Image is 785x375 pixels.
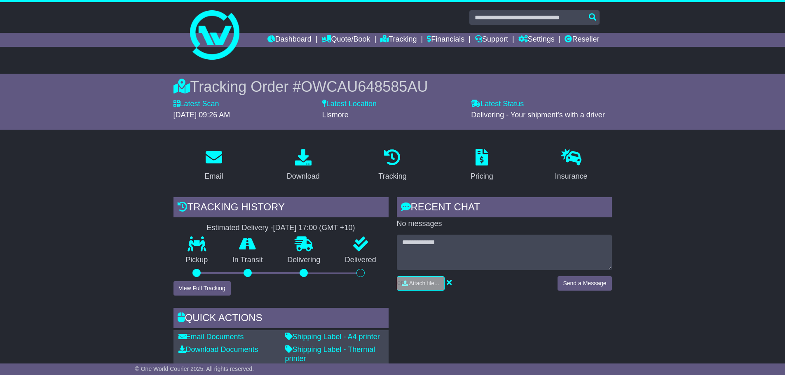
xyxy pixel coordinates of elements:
a: Insurance [550,146,593,185]
span: © One World Courier 2025. All rights reserved. [135,366,254,372]
div: Pricing [471,171,493,182]
a: Quote/Book [321,33,370,47]
span: Delivering - Your shipment's with a driver [471,111,605,119]
div: Email [204,171,223,182]
a: Tracking [373,146,412,185]
span: OWCAU648585AU [301,78,428,95]
a: Tracking [380,33,417,47]
div: Download [287,171,320,182]
a: Shipping Label - Thermal printer [285,345,375,363]
a: Settings [518,33,555,47]
div: Tracking [378,171,406,182]
a: Email Documents [178,333,244,341]
p: Delivering [275,256,333,265]
div: Quick Actions [173,308,389,330]
button: View Full Tracking [173,281,231,296]
div: Insurance [555,171,588,182]
label: Latest Location [322,100,377,109]
a: Pricing [465,146,499,185]
label: Latest Status [471,100,524,109]
div: [DATE] 17:00 (GMT +10) [273,224,355,233]
a: Support [475,33,508,47]
a: Reseller [565,33,599,47]
p: Delivered [333,256,389,265]
span: Lismore [322,111,349,119]
a: Shipping Label - A4 printer [285,333,380,341]
div: Tracking Order # [173,78,612,95]
div: RECENT CHAT [397,197,612,219]
button: Send a Message [558,276,612,291]
a: Financials [427,33,464,47]
a: Email [199,146,228,185]
p: No messages [397,219,612,228]
div: Tracking history [173,197,389,219]
a: Dashboard [267,33,312,47]
a: Download Documents [178,345,258,354]
div: Estimated Delivery - [173,224,389,233]
p: Pickup [173,256,220,265]
a: Download [281,146,325,185]
label: Latest Scan [173,100,219,109]
p: In Transit [220,256,275,265]
span: [DATE] 09:26 AM [173,111,230,119]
